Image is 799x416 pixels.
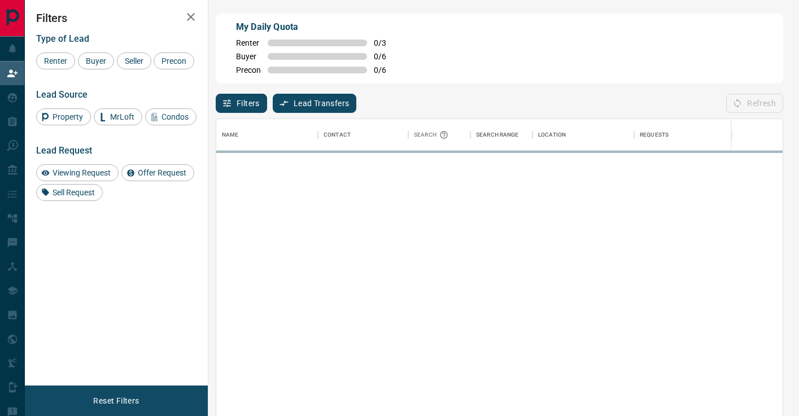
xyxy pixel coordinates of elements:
[476,119,519,151] div: Search Range
[634,119,736,151] div: Requests
[117,52,151,69] div: Seller
[36,89,88,100] span: Lead Source
[236,38,261,47] span: Renter
[216,94,267,113] button: Filters
[36,33,89,44] span: Type of Lead
[216,119,318,151] div: Name
[318,119,408,151] div: Contact
[532,119,634,151] div: Location
[222,119,239,151] div: Name
[324,119,351,151] div: Contact
[49,112,87,121] span: Property
[121,164,194,181] div: Offer Request
[374,38,399,47] span: 0 / 3
[82,56,110,65] span: Buyer
[36,108,91,125] div: Property
[78,52,114,69] div: Buyer
[414,119,451,151] div: Search
[106,112,138,121] span: MrLoft
[374,65,399,75] span: 0 / 6
[154,52,194,69] div: Precon
[145,108,197,125] div: Condos
[36,145,92,156] span: Lead Request
[470,119,532,151] div: Search Range
[94,108,142,125] div: MrLoft
[49,188,99,197] span: Sell Request
[273,94,357,113] button: Lead Transfers
[236,52,261,61] span: Buyer
[236,20,399,34] p: My Daily Quota
[158,56,190,65] span: Precon
[40,56,71,65] span: Renter
[158,112,193,121] span: Condos
[236,65,261,75] span: Precon
[538,119,566,151] div: Location
[49,168,115,177] span: Viewing Request
[134,168,190,177] span: Offer Request
[36,11,197,25] h2: Filters
[86,391,146,410] button: Reset Filters
[36,52,75,69] div: Renter
[121,56,147,65] span: Seller
[36,184,103,201] div: Sell Request
[374,52,399,61] span: 0 / 6
[640,119,669,151] div: Requests
[36,164,119,181] div: Viewing Request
